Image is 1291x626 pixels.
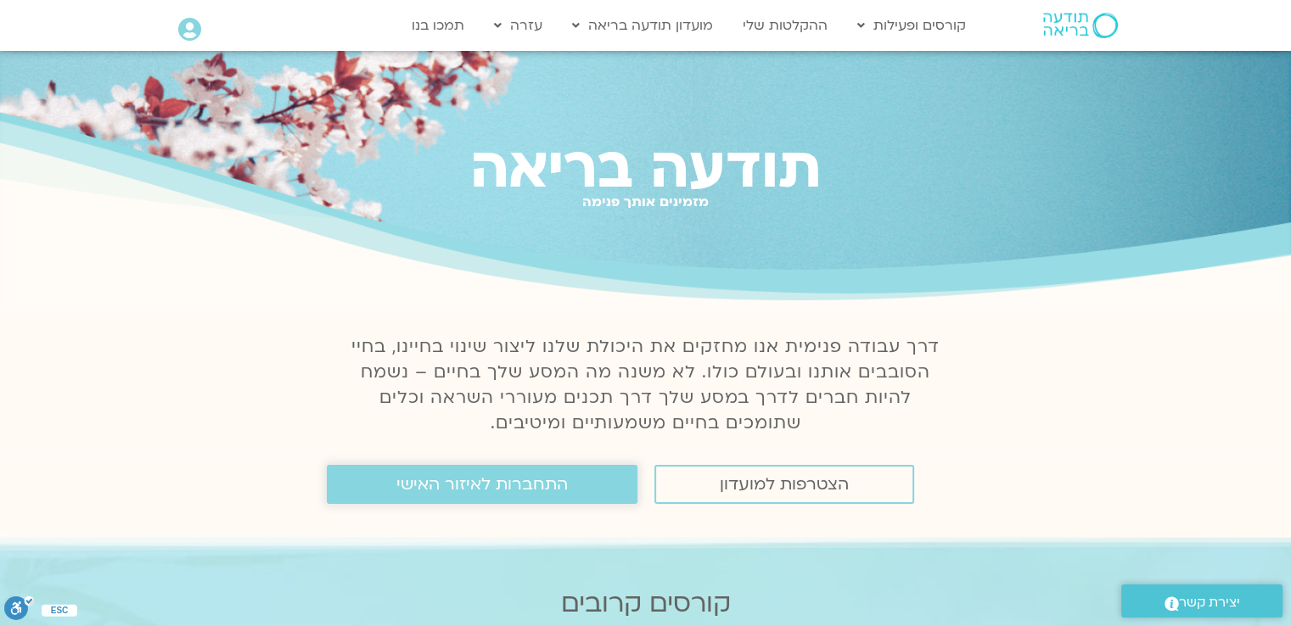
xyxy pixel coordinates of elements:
[564,9,721,42] a: מועדון תודעה בריאה
[720,475,849,494] span: הצטרפות למועדון
[849,9,974,42] a: קורסים ופעילות
[342,334,950,436] p: דרך עבודה פנימית אנו מחזקים את היכולת שלנו ליצור שינוי בחיינו, בחיי הסובבים אותנו ובעולם כולו. לא...
[1121,584,1283,618] a: יצירת קשר
[654,465,914,504] a: הצטרפות למועדון
[1179,591,1240,614] span: יצירת קשר
[396,475,568,494] span: התחברות לאיזור האישי
[117,589,1175,618] h2: קורסים קרובים
[403,9,473,42] a: תמכו בנו
[734,9,836,42] a: ההקלטות שלי
[327,465,637,504] a: התחברות לאיזור האישי
[1043,13,1118,38] img: תודעה בריאה
[486,9,551,42] a: עזרה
